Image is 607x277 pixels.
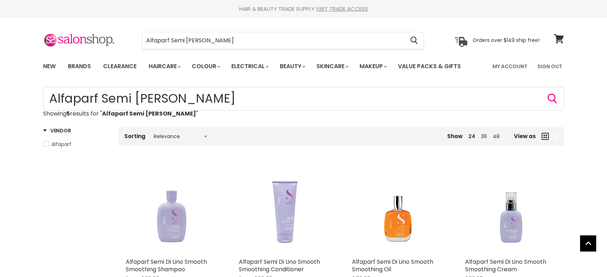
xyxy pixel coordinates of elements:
a: Clearance [98,59,142,74]
a: Alfaparf Semi Di Lino Smooth Smoothing Cream [465,258,546,273]
img: Alfaparf Semi Di Lino Smooth Smoothing Oil [352,163,444,254]
img: Alfaparf Semi Di Lino Smooth Smoothing Conditioner [239,163,330,254]
input: Search [143,32,404,49]
a: Colour [186,59,224,74]
a: Electrical [226,59,273,74]
a: My Account [488,59,532,74]
a: Alfaparf Semi Di Lino Smooth Smoothing Conditioner [239,258,320,273]
p: Showing results for " " [43,111,564,117]
a: Haircare [143,59,185,74]
label: Sorting [124,133,145,139]
a: Brands [62,59,96,74]
a: GET TRADE ACCESS [318,5,368,13]
nav: Main [34,56,573,77]
form: Product [142,32,424,49]
div: HAIR & BEAUTY TRADE SUPPLY | [34,5,573,13]
a: 36 [481,133,487,140]
a: 48 [493,133,500,140]
button: Search [547,93,558,104]
span: Alfaparf [51,141,71,148]
a: Alfaparf Semi Di Lino Smooth Smoothing Oil [352,258,433,273]
button: Search [404,32,423,49]
a: Sign Out [533,59,566,74]
a: 24 [468,133,475,140]
a: New [38,59,61,74]
img: Alfaparf Semi Di Lino Smooth Smoothing Cream [465,163,557,254]
h3: Vendor [43,127,71,134]
a: Value Packs & Gifts [393,59,466,74]
strong: Alfaparf Semi [PERSON_NAME] [102,109,196,118]
strong: 5 [66,109,70,118]
a: Skincare [311,59,353,74]
a: Alfaparf Semi Di Lino Smooth Smoothing Shampoo [126,258,207,273]
iframe: Gorgias live chat messenger [571,243,600,270]
span: Show [447,132,463,140]
a: Beauty [274,59,310,74]
img: Alfaparf Semi Di Lino Smooth Smoothing Shampoo [126,163,217,254]
a: Makeup [354,59,391,74]
p: Orders over $149 ship free! [473,37,539,43]
input: Search [43,87,564,111]
a: Alfaparf [43,140,110,148]
ul: Main menu [38,56,477,77]
form: Product [43,87,564,111]
span: View as [514,133,536,139]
